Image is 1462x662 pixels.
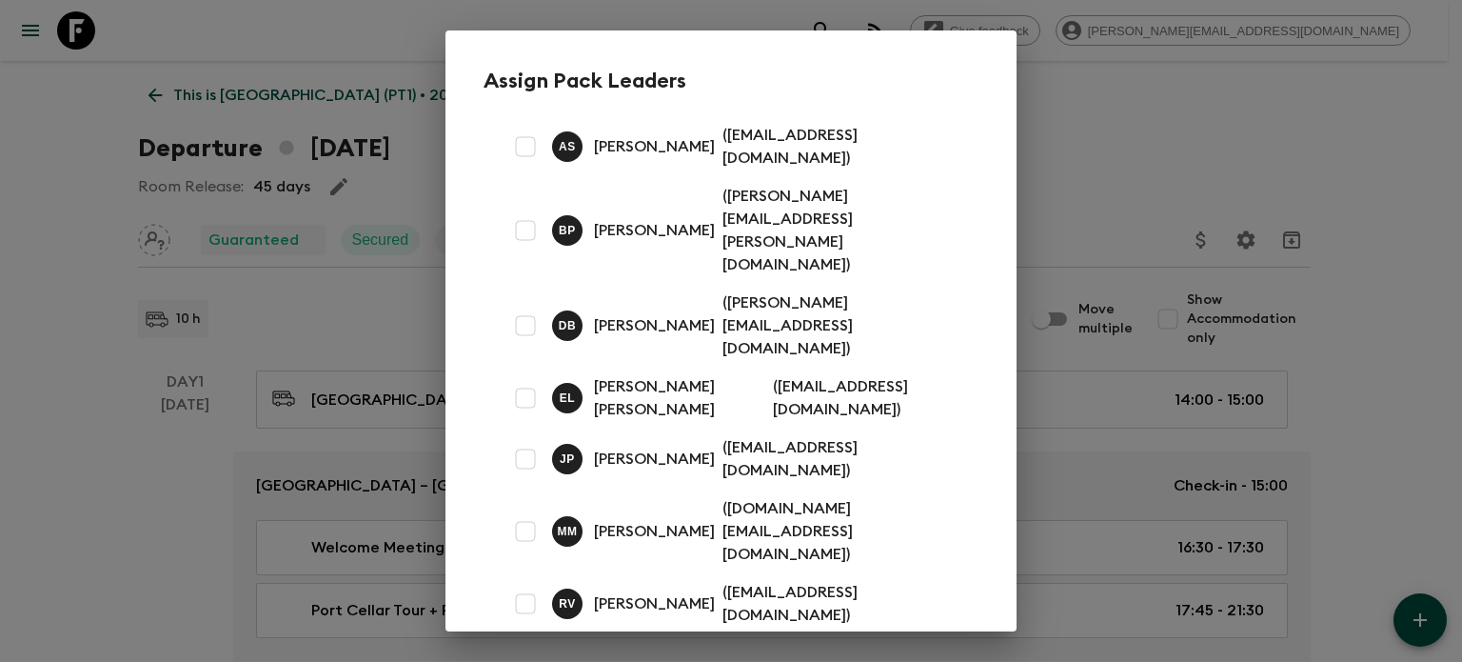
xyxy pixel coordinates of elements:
[560,451,575,467] p: J P
[559,139,576,154] p: A S
[594,375,765,421] p: [PERSON_NAME] [PERSON_NAME]
[722,436,956,482] p: ( [EMAIL_ADDRESS][DOMAIN_NAME] )
[722,497,956,566] p: ( [DOMAIN_NAME][EMAIL_ADDRESS][DOMAIN_NAME] )
[559,596,576,612] p: R V
[594,135,715,158] p: [PERSON_NAME]
[559,318,577,333] p: D B
[773,375,956,421] p: ( [EMAIL_ADDRESS][DOMAIN_NAME] )
[559,223,576,238] p: B P
[722,185,956,276] p: ( [PERSON_NAME][EMAIL_ADDRESS][PERSON_NAME][DOMAIN_NAME] )
[594,314,715,337] p: [PERSON_NAME]
[594,592,715,615] p: [PERSON_NAME]
[594,520,715,543] p: [PERSON_NAME]
[722,124,956,170] p: ( [EMAIL_ADDRESS][DOMAIN_NAME] )
[722,291,956,360] p: ( [PERSON_NAME][EMAIL_ADDRESS][DOMAIN_NAME] )
[484,69,978,93] h2: Assign Pack Leaders
[594,448,715,471] p: [PERSON_NAME]
[560,391,576,406] p: E L
[594,219,715,242] p: [PERSON_NAME]
[557,524,577,539] p: M M
[722,581,956,627] p: ( [EMAIL_ADDRESS][DOMAIN_NAME] )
